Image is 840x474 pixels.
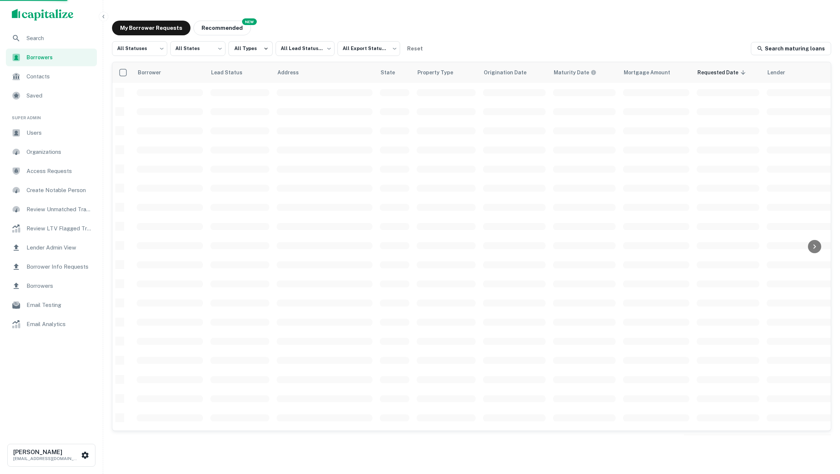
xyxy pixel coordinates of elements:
span: Contacts [27,72,92,81]
span: Users [27,128,92,137]
div: All Export Statuses [337,39,400,58]
th: Requested Date [693,62,763,83]
a: Saved [6,87,97,105]
th: Address [273,62,376,83]
span: Lender [767,68,795,77]
span: Property Type [417,68,463,77]
th: Origination Date [479,62,549,83]
a: Borrowers [6,49,97,66]
h6: Maturity Date [554,68,589,77]
a: Email Analytics [6,315,97,333]
a: Access Requests [6,162,97,180]
th: Lead Status [207,62,273,83]
th: Maturity dates displayed may be estimated. Please contact the lender for the most accurate maturi... [549,62,619,83]
th: Lender [763,62,837,83]
a: Review LTV Flagged Transactions [6,220,97,237]
span: Email Testing [27,301,92,309]
span: Borrower Info Requests [27,262,92,271]
span: Lender Admin View [27,243,92,252]
span: Origination Date [484,68,536,77]
a: Organizations [6,143,97,161]
h6: [PERSON_NAME] [13,449,80,455]
a: Review Unmatched Transactions [6,201,97,218]
th: Mortgage Amount [619,62,693,83]
a: Search [6,29,97,47]
span: Review Unmatched Transactions [27,205,92,214]
a: Email Testing [6,296,97,314]
th: State [376,62,413,83]
a: Users [6,124,97,142]
button: Recommended [193,21,251,35]
iframe: Chat Widget [803,415,840,450]
span: Mortgage Amount [624,68,680,77]
img: capitalize-logo.png [12,9,74,21]
a: Contacts [6,68,97,85]
button: [PERSON_NAME][EMAIL_ADDRESS][DOMAIN_NAME] [7,444,95,467]
button: My Borrower Requests [112,21,190,35]
span: Saved [27,91,92,100]
li: Super Admin [6,106,97,124]
span: Email Analytics [27,320,92,329]
p: [EMAIL_ADDRESS][DOMAIN_NAME] [13,455,80,462]
div: NEW [242,18,257,25]
span: Lead Status [211,68,252,77]
div: Maturity dates displayed may be estimated. Please contact the lender for the most accurate maturi... [554,68,596,77]
span: Borrowers [27,282,92,290]
span: State [381,68,405,77]
span: Create Notable Person [27,186,92,195]
div: All Lead Statuses [276,39,335,58]
span: Review LTV Flagged Transactions [27,224,92,233]
a: Create Notable Person [6,181,97,199]
a: Borrowers [6,277,97,295]
span: Requested Date [697,68,748,77]
a: Lender Admin View [6,239,97,257]
span: Organizations [27,148,92,156]
span: Search [27,34,92,43]
a: Borrower Info Requests [6,258,97,276]
button: All Types [228,41,273,56]
span: Borrowers [27,53,92,61]
a: Search maturing loans [751,42,831,55]
div: All States [170,39,225,58]
span: Address [277,68,308,77]
span: Maturity dates displayed may be estimated. Please contact the lender for the most accurate maturi... [554,68,606,77]
span: Borrower [137,68,171,77]
th: Property Type [413,62,479,83]
span: Access Requests [27,167,92,176]
button: Reset [403,41,427,56]
th: Borrower [133,62,207,83]
div: All Statuses [112,39,167,58]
